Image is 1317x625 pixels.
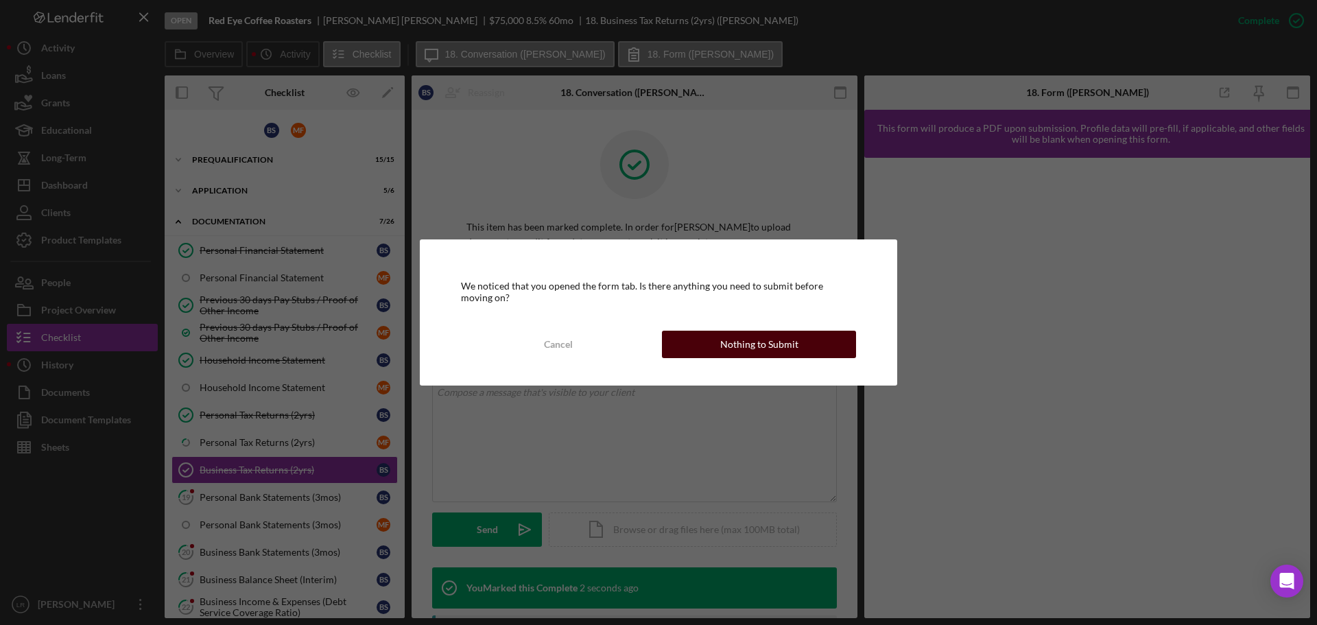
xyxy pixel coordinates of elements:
div: We noticed that you opened the form tab. Is there anything you need to submit before moving on? [461,281,856,303]
button: Cancel [461,331,655,358]
div: Open Intercom Messenger [1270,565,1303,598]
div: Nothing to Submit [720,331,798,358]
button: Nothing to Submit [662,331,856,358]
div: Cancel [544,331,573,358]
